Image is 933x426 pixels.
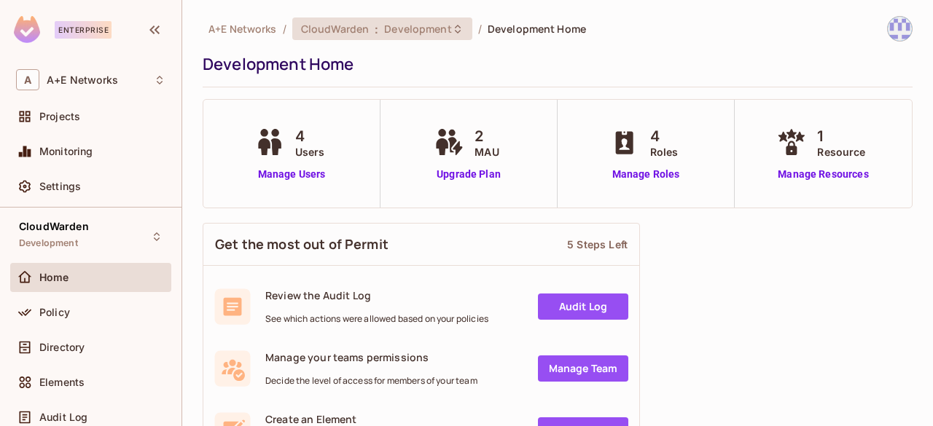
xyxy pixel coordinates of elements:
span: Monitoring [39,146,93,157]
span: MAU [475,144,499,159]
img: Muhammad Kassali [888,17,912,41]
span: Audit Log [39,411,87,423]
span: 4 [650,125,679,147]
span: Roles [650,144,679,159]
span: the active workspace [208,22,277,36]
span: Directory [39,342,85,353]
span: Policy [39,307,70,318]
span: Review the Audit Log [265,288,488,302]
a: Manage Resources [773,167,873,182]
a: Manage Team [538,355,628,382]
span: Get the most out of Permit [215,235,389,253]
a: Audit Log [538,293,628,320]
span: 4 [295,125,325,147]
span: Users [295,144,325,159]
span: A [16,69,39,90]
span: Development [19,237,78,249]
span: Resource [817,144,865,159]
span: Workspace: A+E Networks [47,74,118,86]
span: Projects [39,111,80,122]
a: Upgrade Plan [431,167,506,182]
div: 5 Steps Left [567,237,628,251]
span: Manage your teams permissions [265,350,477,364]
a: Manage Users [251,167,332,182]
li: / [283,22,286,36]
a: Manage Roles [606,167,686,182]
span: See which actions were allowed based on your policies [265,313,488,325]
span: Settings [39,181,81,192]
img: SReyMgAAAABJRU5ErkJggg== [14,16,40,43]
span: CloudWarden [301,22,369,36]
span: Decide the level of access for members of your team [265,375,477,387]
span: CloudWarden [19,221,89,232]
div: Development Home [203,53,905,75]
div: Enterprise [55,21,112,39]
span: Home [39,272,69,283]
span: Development [384,22,451,36]
span: 2 [475,125,499,147]
span: 1 [817,125,865,147]
span: : [374,23,379,35]
span: Create an Element [265,412,496,426]
span: Elements [39,376,85,388]
li: / [478,22,482,36]
span: Development Home [488,22,586,36]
